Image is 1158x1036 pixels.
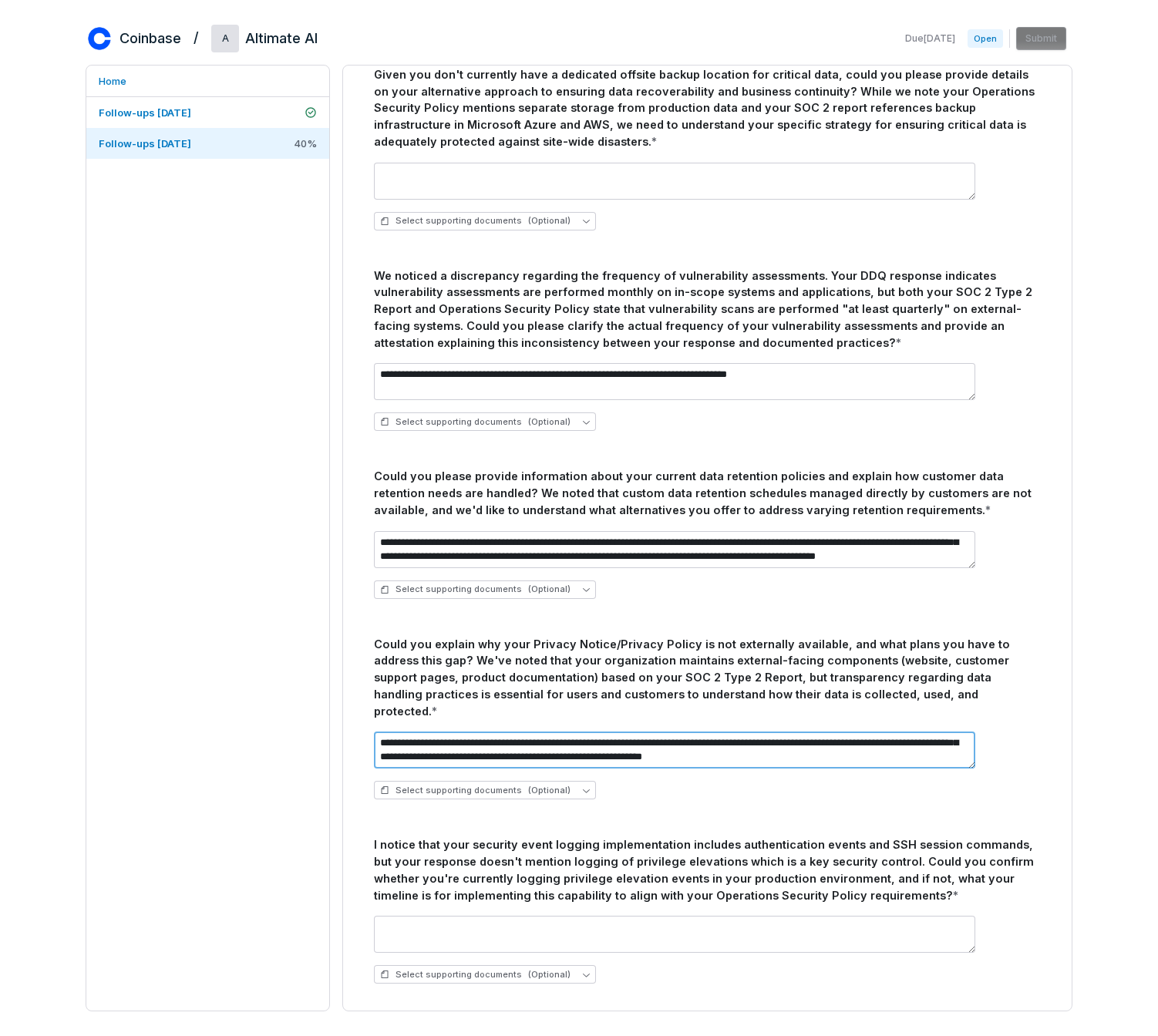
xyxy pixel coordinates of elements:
[86,97,329,128] a: Follow-ups [DATE]
[380,969,571,980] span: Select supporting documents
[374,468,1041,518] div: Could you please provide information about your current data retention policies and explain how c...
[528,969,571,980] span: (Optional)
[295,136,317,150] span: 40 %
[528,584,571,595] span: (Optional)
[380,416,571,428] span: Select supporting documents
[905,32,955,45] span: Due [DATE]
[86,66,329,96] a: Home
[374,636,1041,720] div: Could you explain why your Privacy Notice/Privacy Policy is not externally available, and what pl...
[99,137,191,150] span: Follow-ups [DATE]
[528,785,571,796] span: (Optional)
[120,29,181,49] h2: Coinbase
[99,106,191,119] span: Follow-ups [DATE]
[374,66,1041,150] div: Given you don't currently have a dedicated offsite backup location for critical data, could you p...
[374,836,1041,903] div: I notice that your security event logging implementation includes authentication events and SSH s...
[380,785,571,796] span: Select supporting documents
[245,29,318,49] h2: Altimate AI
[380,215,571,227] span: Select supporting documents
[86,128,329,159] a: Follow-ups [DATE]40%
[528,215,571,227] span: (Optional)
[194,25,199,48] h2: /
[380,584,571,595] span: Select supporting documents
[374,267,1041,351] div: We noticed a discrepancy regarding the frequency of vulnerability assessments. Your DDQ response ...
[968,29,1003,48] span: Open
[528,416,571,428] span: (Optional)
